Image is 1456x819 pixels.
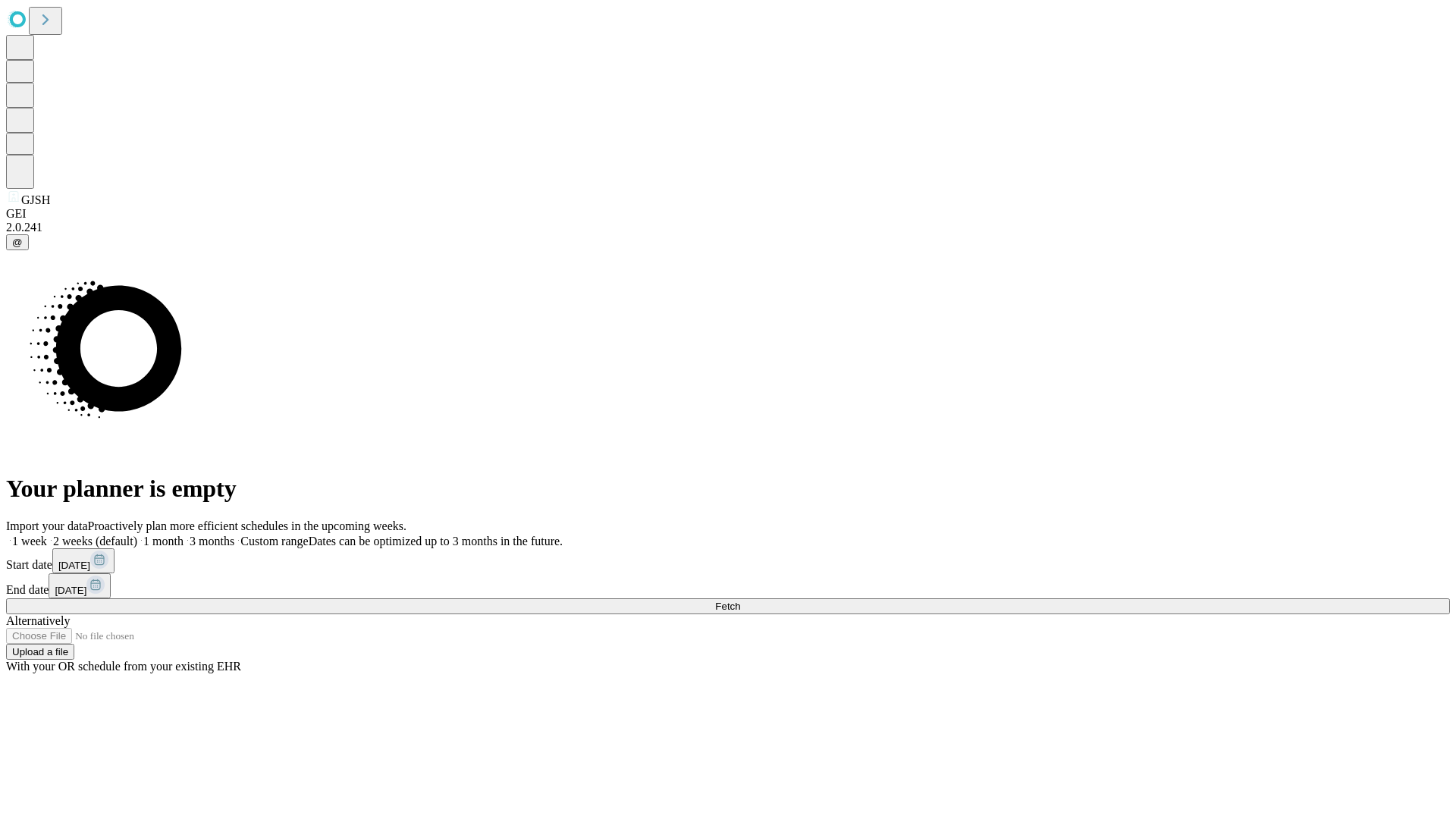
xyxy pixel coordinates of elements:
span: Dates can be optimized up to 3 months in the future. [309,535,563,548]
span: Alternatively [6,614,70,627]
span: GJSH [21,193,50,206]
span: Custom range [240,535,308,548]
button: Upload a file [6,644,74,660]
button: @ [6,234,29,250]
span: 2 weeks (default) [53,535,137,548]
span: [DATE] [58,560,90,571]
button: [DATE] [49,573,111,598]
span: With your OR schedule from your existing EHR [6,660,241,673]
span: 3 months [190,535,234,548]
div: 2.0.241 [6,221,1450,234]
span: 1 week [12,535,47,548]
span: Fetch [715,601,740,612]
span: Proactively plan more efficient schedules in the upcoming weeks. [88,519,406,532]
h1: Your planner is empty [6,475,1450,503]
div: Start date [6,548,1450,573]
span: @ [12,237,23,248]
button: [DATE] [52,548,115,573]
span: [DATE] [55,585,86,596]
span: 1 month [143,535,184,548]
div: GEI [6,207,1450,221]
button: Fetch [6,598,1450,614]
span: Import your data [6,519,88,532]
div: End date [6,573,1450,598]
